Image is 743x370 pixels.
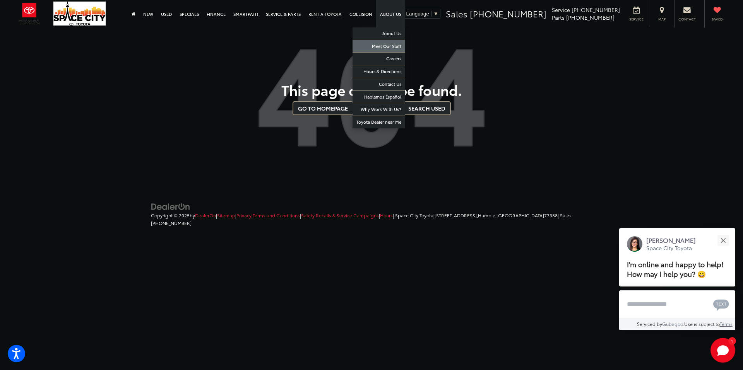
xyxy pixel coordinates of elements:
[715,232,731,249] button: Close
[353,116,405,128] a: Toyota Dealer near Me
[393,212,433,218] span: | Space City Toyota
[653,17,670,22] span: Map
[637,321,662,327] span: Serviced by
[496,212,544,218] span: [GEOGRAPHIC_DATA]
[380,212,393,218] a: Hours
[353,103,405,116] a: Why Work With Us?
[390,11,429,17] span: Select Language
[619,290,735,318] textarea: Type your message
[353,78,405,91] a: Contact Us
[151,203,190,211] img: DealerOn
[190,212,216,218] span: by
[710,338,735,363] svg: Start Chat
[253,212,300,218] a: Terms and Conditions
[353,91,405,104] a: Hablamos Español
[435,212,478,218] span: [STREET_ADDRESS],
[379,212,393,218] span: |
[216,212,235,218] span: |
[646,244,696,252] p: Space City Toyota
[446,7,467,20] span: Sales
[235,212,252,218] span: |
[662,321,684,327] a: Gubagoo.
[301,212,379,218] a: Safety Recalls & Service Campaigns, Opens in a new tab
[353,65,405,78] a: Hours & Directions
[403,101,451,115] a: Search Used
[353,53,405,65] a: Careers
[713,298,729,311] svg: Text
[390,11,438,17] a: Select Language​
[300,212,379,218] span: |
[433,212,558,218] span: |
[552,14,565,21] span: Parts
[678,17,696,22] span: Contact
[151,220,192,226] span: [PHONE_NUMBER]
[552,6,570,14] span: Service
[710,338,735,363] button: Toggle Chat Window
[684,321,720,327] span: Use is subject to
[217,212,235,218] a: Sitemap
[619,228,735,330] div: Close[PERSON_NAME]Space City ToyotaI'm online and happy to help! How may I help you? 😀Type your m...
[731,339,733,343] span: 1
[711,295,731,313] button: Chat with SMS
[252,212,300,218] span: |
[195,212,216,218] a: DealerOn Home Page
[470,7,546,20] span: [PHONE_NUMBER]
[151,212,190,218] span: Copyright © 2025
[236,212,252,218] a: Privacy
[478,212,496,218] span: Humble,
[353,27,405,40] a: About Us
[353,40,405,53] a: Meet Our Staff
[151,202,190,210] a: DealerOn
[544,212,558,218] span: 77338
[293,101,353,115] a: Go to Homepage
[627,259,724,279] span: I'm online and happy to help! How may I help you? 😀
[53,2,106,26] img: Space City Toyota
[151,82,592,97] h2: This page cannot be found.
[433,11,438,17] span: ▼
[572,6,620,14] span: [PHONE_NUMBER]
[720,321,733,327] a: Terms
[709,17,726,22] span: Saved
[628,17,645,22] span: Service
[646,236,696,244] p: [PERSON_NAME]
[566,14,615,21] span: [PHONE_NUMBER]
